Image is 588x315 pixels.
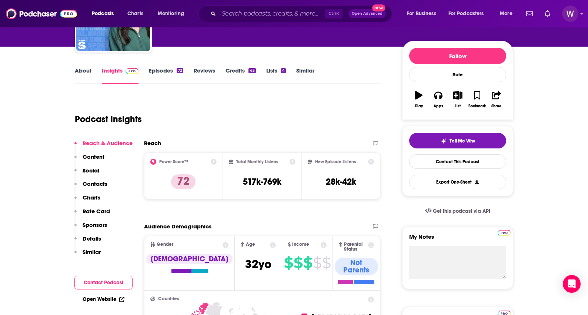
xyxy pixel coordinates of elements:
span: Gender [157,242,173,247]
label: My Notes [409,233,506,246]
span: Get this podcast via API [433,208,490,214]
button: Show profile menu [562,6,578,22]
button: Share [487,86,506,113]
p: Reach & Audience [83,140,133,147]
span: New [372,4,385,11]
span: For Podcasters [448,9,484,19]
div: Share [491,104,501,108]
a: Charts [123,8,148,20]
div: Not Parents [335,258,378,275]
p: Charts [83,194,100,201]
button: open menu [444,8,495,20]
div: List [455,104,461,108]
a: InsightsPodchaser Pro [102,67,138,84]
p: Contacts [83,180,107,187]
a: Credits43 [225,67,255,84]
img: Podchaser - Follow, Share and Rate Podcasts [6,7,77,21]
a: Episodes72 [149,67,183,84]
div: 4 [281,68,286,73]
h3: 517k-769k [243,176,281,187]
h2: New Episode Listens [315,159,356,164]
button: Reach & Audience [74,140,133,153]
div: Search podcasts, credits, & more... [206,5,399,22]
button: Contact Podcast [74,276,133,289]
span: Open Advanced [352,12,382,16]
span: $ [294,257,303,269]
input: Search podcasts, credits, & more... [219,8,325,20]
h2: Audience Demographics [144,223,211,230]
a: Show notifications dropdown [542,7,553,20]
span: $ [303,257,312,269]
button: Play [409,86,428,113]
div: 72 [177,68,183,73]
div: Rate [409,67,506,82]
button: Similar [74,248,101,262]
button: Rate Card [74,208,110,221]
h2: Reach [144,140,161,147]
img: Podchaser Pro [126,68,138,74]
span: Age [246,242,255,247]
button: List [448,86,467,113]
a: Lists4 [266,67,286,84]
span: $ [313,257,321,269]
a: Get this podcast via API [419,202,496,220]
h3: 28k-42k [326,176,356,187]
button: Content [74,153,104,167]
button: Details [74,235,101,249]
p: Similar [83,248,101,255]
p: Rate Card [83,208,110,215]
h1: Podcast Insights [75,114,142,125]
p: Content [83,153,104,160]
span: Podcasts [92,9,114,19]
h2: Power Score™ [159,159,188,164]
p: Social [83,167,99,174]
div: Play [415,104,423,108]
span: Countries [158,296,179,301]
button: Bookmark [467,86,487,113]
button: Export One-Sheet [409,175,506,189]
p: Details [83,235,101,242]
a: Pro website [498,229,511,236]
span: More [500,9,512,19]
button: Contacts [74,180,107,194]
button: open menu [87,8,123,20]
button: Sponsors [74,221,107,235]
a: Contact This Podcast [409,154,506,169]
div: [DEMOGRAPHIC_DATA] [146,254,233,264]
button: Follow [409,48,506,64]
a: About [75,67,91,84]
button: Apps [428,86,448,113]
span: Monitoring [158,9,184,19]
div: Bookmark [468,104,486,108]
button: Open AdvancedNew [348,9,386,18]
span: Ctrl K [325,9,343,19]
span: Income [292,242,309,247]
button: open menu [495,8,522,20]
div: Apps [434,104,443,108]
span: $ [322,257,331,269]
span: Parental Status [344,242,367,252]
div: 43 [248,68,255,73]
a: Similar [296,67,314,84]
span: $ [284,257,293,269]
img: User Profile [562,6,578,22]
button: Charts [74,194,100,208]
span: 32 yo [245,257,271,271]
span: Logged in as williammwhite [562,6,578,22]
span: For Business [407,9,436,19]
p: Sponsors [83,221,107,228]
button: tell me why sparkleTell Me Why [409,133,506,148]
span: Charts [127,9,143,19]
a: Open Website [83,296,124,302]
img: tell me why sparkle [441,138,447,144]
img: Podchaser Pro [498,230,511,236]
a: Reviews [194,67,215,84]
button: open menu [402,8,445,20]
span: Tell Me Why [450,138,475,144]
p: 72 [171,174,196,189]
a: Show notifications dropdown [523,7,536,20]
div: Open Intercom Messenger [563,275,581,293]
h2: Total Monthly Listens [236,159,278,164]
button: open menu [153,8,194,20]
